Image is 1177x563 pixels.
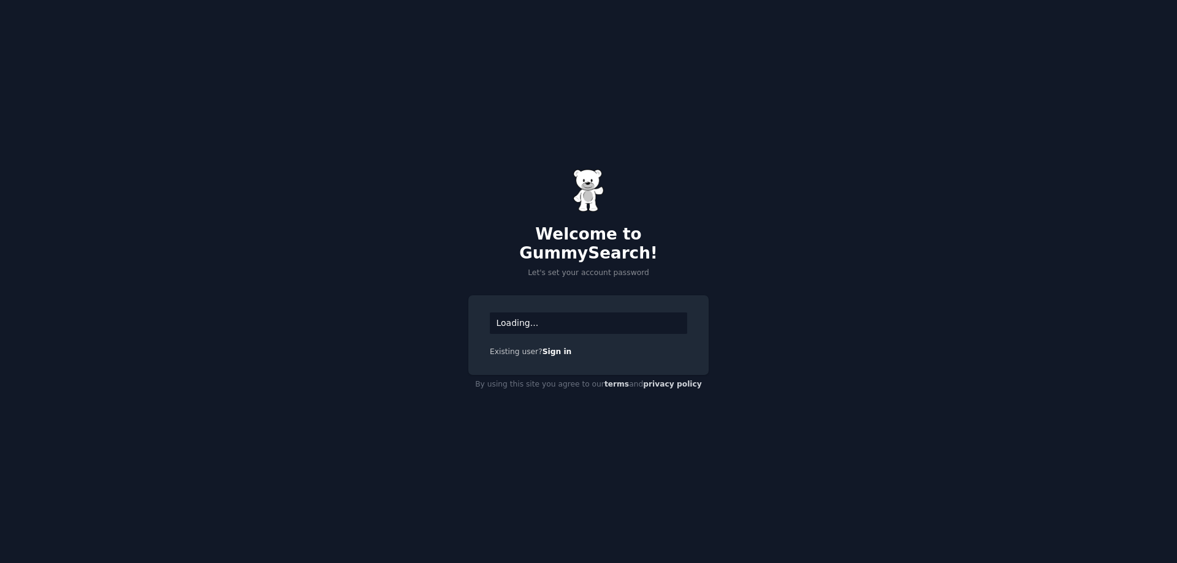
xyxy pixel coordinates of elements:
span: Existing user? [490,347,543,356]
a: privacy policy [643,380,702,388]
a: Sign in [543,347,572,356]
img: Gummy Bear [573,169,604,212]
p: Let's set your account password [468,268,709,279]
div: By using this site you agree to our and [468,375,709,395]
a: terms [604,380,629,388]
h2: Welcome to GummySearch! [468,225,709,263]
div: Loading... [490,312,687,334]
